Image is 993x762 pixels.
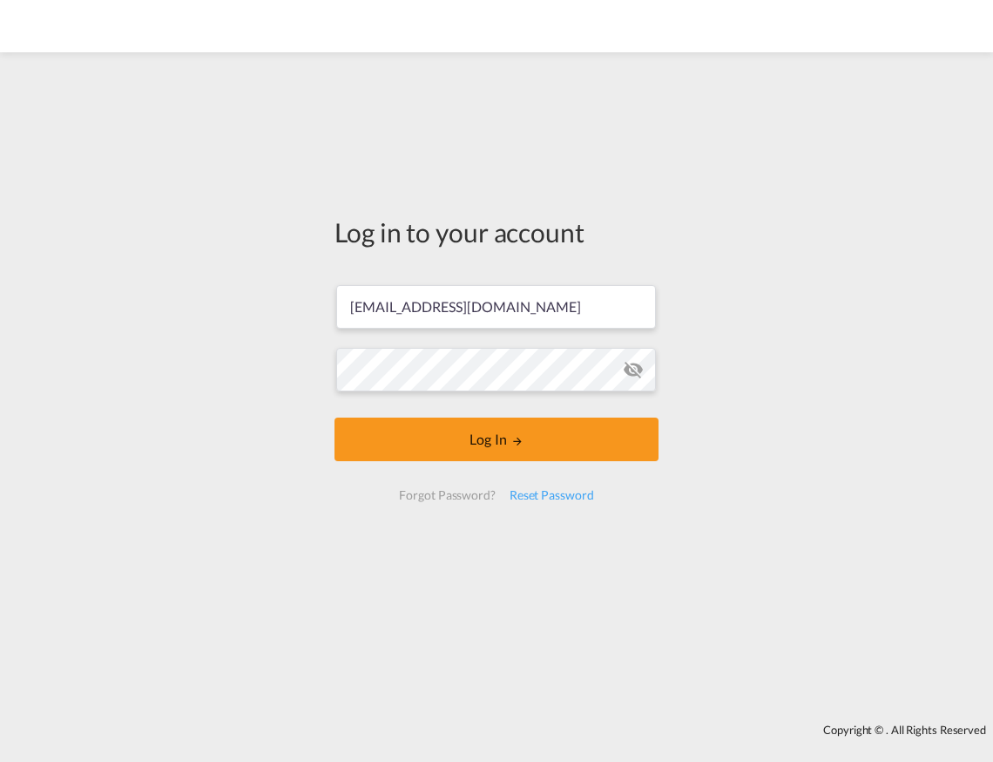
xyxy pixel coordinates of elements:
div: Forgot Password? [392,480,502,511]
button: LOGIN [334,418,659,461]
input: Enter email/phone number [336,285,656,329]
div: Reset Password [503,480,601,511]
md-icon: icon-eye-off [623,359,644,380]
div: Log in to your account [334,214,659,250]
